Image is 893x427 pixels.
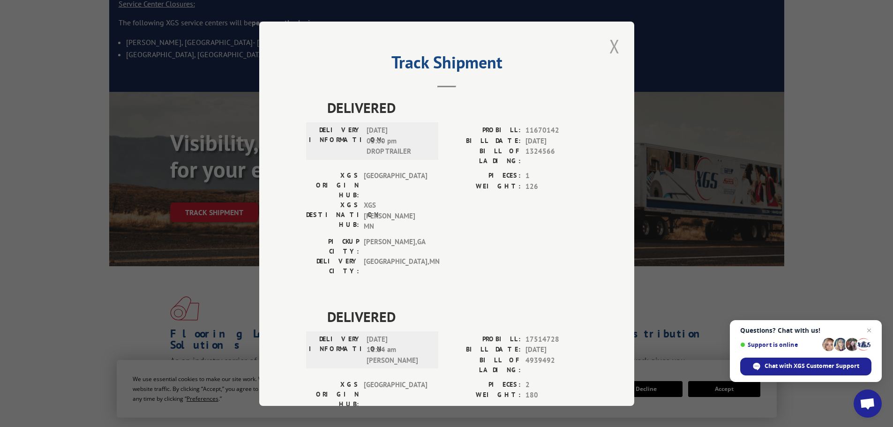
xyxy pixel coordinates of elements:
[306,200,359,232] label: XGS DESTINATION HUB:
[364,236,427,256] span: [PERSON_NAME] , GA
[364,256,427,276] span: [GEOGRAPHIC_DATA] , MN
[740,341,819,348] span: Support is online
[306,171,359,200] label: XGS ORIGIN HUB:
[306,379,359,409] label: XGS ORIGIN HUB:
[525,171,587,181] span: 1
[525,345,587,355] span: [DATE]
[607,33,623,59] button: Close modal
[309,334,362,366] label: DELIVERY INFORMATION:
[367,125,430,157] span: [DATE] 03:00 pm DROP TRAILER
[525,135,587,146] span: [DATE]
[327,306,587,327] span: DELIVERED
[525,334,587,345] span: 17514728
[525,125,587,136] span: 11670142
[447,125,521,136] label: PROBILL:
[525,355,587,375] span: 4939492
[740,358,871,375] span: Chat with XGS Customer Support
[309,125,362,157] label: DELIVERY INFORMATION:
[525,379,587,390] span: 2
[447,171,521,181] label: PIECES:
[447,345,521,355] label: BILL DATE:
[765,362,859,370] span: Chat with XGS Customer Support
[525,181,587,192] span: 126
[525,146,587,166] span: 1324566
[367,334,430,366] span: [DATE] 11:14 am [PERSON_NAME]
[447,334,521,345] label: PROBILL:
[447,181,521,192] label: WEIGHT:
[306,256,359,276] label: DELIVERY CITY:
[854,390,882,418] a: Open chat
[447,146,521,166] label: BILL OF LADING:
[447,379,521,390] label: PIECES:
[447,390,521,401] label: WEIGHT:
[364,379,427,409] span: [GEOGRAPHIC_DATA]
[364,171,427,200] span: [GEOGRAPHIC_DATA]
[447,355,521,375] label: BILL OF LADING:
[327,97,587,118] span: DELIVERED
[740,327,871,334] span: Questions? Chat with us!
[306,56,587,74] h2: Track Shipment
[447,135,521,146] label: BILL DATE:
[364,200,427,232] span: XGS [PERSON_NAME] MN
[306,236,359,256] label: PICKUP CITY:
[525,390,587,401] span: 180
